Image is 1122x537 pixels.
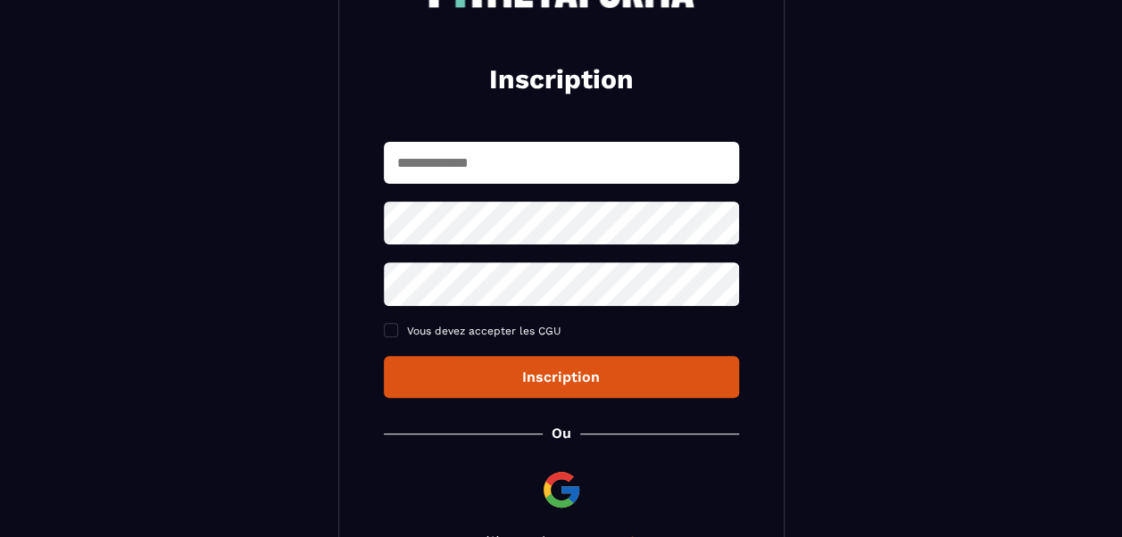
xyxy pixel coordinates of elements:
[540,468,583,511] img: google
[398,368,725,385] div: Inscription
[384,356,739,398] button: Inscription
[407,325,561,337] span: Vous devez accepter les CGU
[405,62,718,97] h2: Inscription
[552,425,571,442] p: Ou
